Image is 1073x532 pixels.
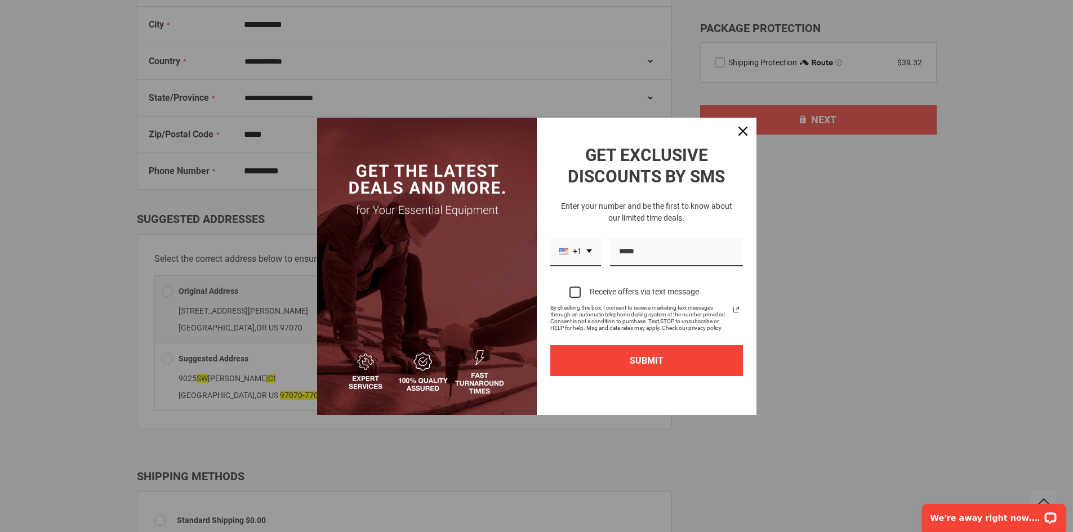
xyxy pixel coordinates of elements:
[586,249,592,253] svg: dropdown arrow
[915,497,1073,532] iframe: LiveChat chat widget
[550,212,743,224] p: our limited time deals.
[729,303,743,316] a: Read our Privacy Policy
[738,127,747,136] svg: close icon
[610,238,743,266] input: Phone number field
[573,247,582,256] span: +1
[729,303,743,316] svg: link icon
[550,345,743,376] button: SUBMIT
[550,200,743,212] p: Enter your number and be the first to know about
[550,305,729,332] span: By checking this box, I consent to receive marketing text messages through an automatic telephone...
[550,238,601,266] div: Phone number prefix
[568,145,725,186] strong: GET EXCLUSIVE DISCOUNTS BY SMS
[729,118,756,145] button: Close
[590,287,699,297] div: Receive offers via text message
